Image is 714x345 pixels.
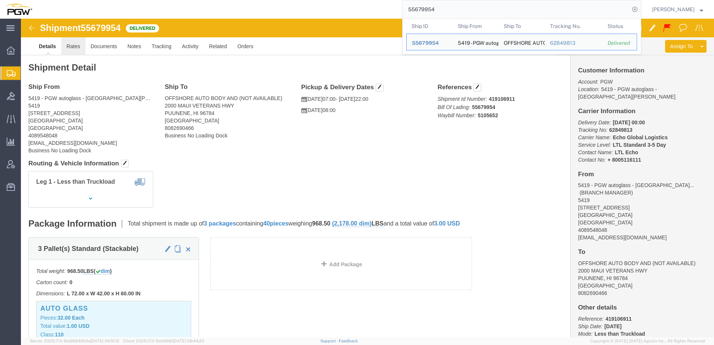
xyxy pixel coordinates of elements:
span: Amber Hickey [652,5,695,13]
button: [PERSON_NAME] [652,5,704,14]
span: 55679954 [412,40,439,46]
th: Ship ID [406,19,453,34]
a: Feedback [339,339,358,343]
th: Status [602,19,637,34]
iframe: FS Legacy Container [21,19,714,337]
table: Search Results [406,19,641,54]
th: Tracking Nu. [545,19,603,34]
input: Search for shipment number, reference number [403,0,630,18]
div: 55679954 [412,39,447,47]
div: Delivered [608,39,631,47]
div: 62849813 [550,39,597,47]
span: Copyright © [DATE]-[DATE] Agistix Inc., All Rights Reserved [590,338,705,344]
span: Server: 2025.17.0-16a969492de [30,339,119,343]
img: logo [5,4,32,15]
div: 5419 - PGW autoglass - San Jose [458,34,494,50]
span: [DATE] 09:51:12 [90,339,119,343]
a: Support [320,339,339,343]
th: Ship From [453,19,499,34]
span: Client: 2025.17.0-5dd568f [123,339,204,343]
th: Ship To [499,19,545,34]
div: OFFSHORE AUTO BODY AND [504,34,540,50]
span: [DATE] 08:44:20 [173,339,204,343]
